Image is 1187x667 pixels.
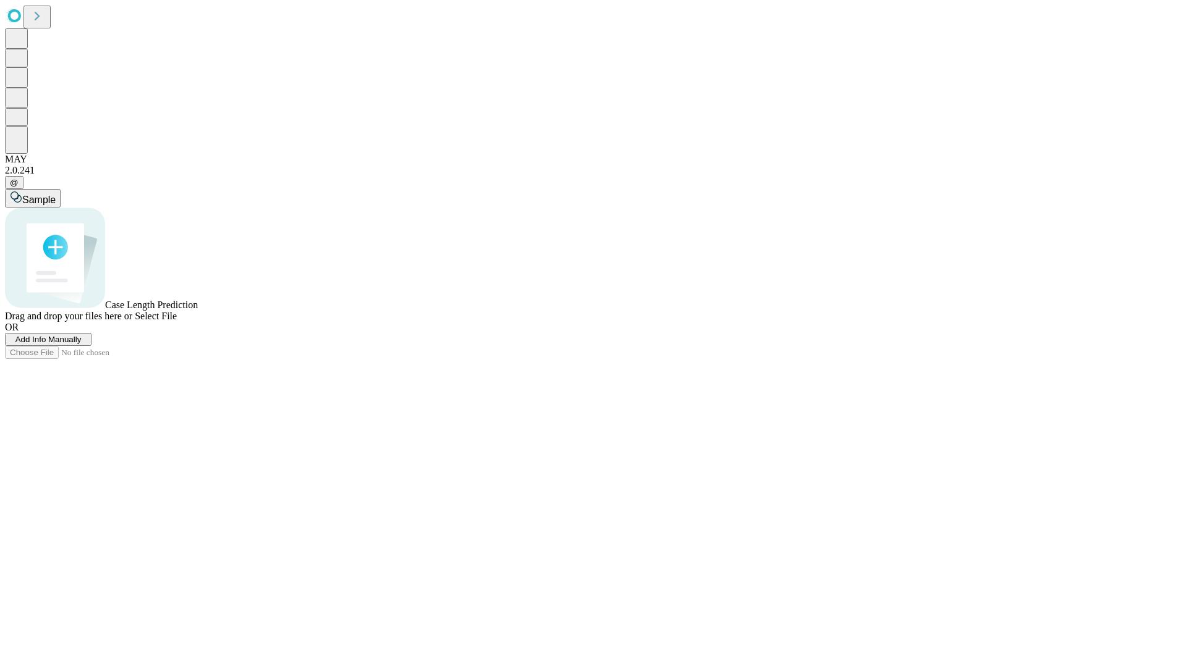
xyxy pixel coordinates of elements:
span: Drag and drop your files here or [5,311,132,321]
button: Add Info Manually [5,333,91,346]
span: Add Info Manually [15,335,82,344]
span: OR [5,322,19,332]
span: Case Length Prediction [105,300,198,310]
div: MAY [5,154,1182,165]
span: Select File [135,311,177,321]
button: Sample [5,189,61,208]
span: Sample [22,195,56,205]
span: @ [10,178,19,187]
div: 2.0.241 [5,165,1182,176]
button: @ [5,176,23,189]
